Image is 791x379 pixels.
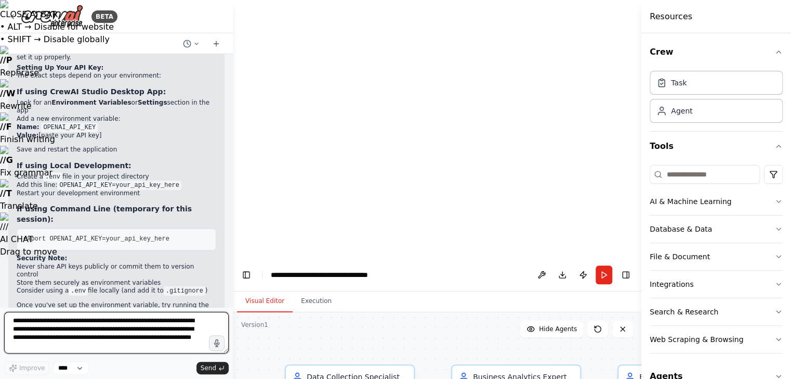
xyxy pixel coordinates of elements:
[650,298,783,325] button: Search & Research
[69,286,88,296] code: .env
[650,279,693,289] div: Integrations
[19,364,45,372] span: Improve
[17,301,216,334] p: Once you've set up the environment variable, try running the automation again. The authentication...
[271,270,388,280] nav: breadcrumb
[293,290,340,312] button: Execution
[196,362,229,374] button: Send
[164,286,205,296] code: .gitignore
[618,268,633,282] button: Hide right sidebar
[4,361,49,375] button: Improve
[650,334,743,345] div: Web Scraping & Browsing
[201,364,216,372] span: Send
[209,335,225,351] button: Click to speak your automation idea
[650,307,718,317] div: Search & Research
[17,287,216,295] li: Consider using a file locally (and add it to )
[17,263,216,279] li: Never share API keys publicly or commit them to version control
[650,326,783,353] button: Web Scraping & Browsing
[650,271,783,298] button: Integrations
[237,290,293,312] button: Visual Editor
[539,325,577,333] span: Hide Agents
[520,321,583,337] button: Hide Agents
[239,268,254,282] button: Hide left sidebar
[17,279,216,287] li: Store them securely as environment variables
[241,321,268,329] div: Version 1
[17,255,67,262] strong: Security Note:
[650,161,783,362] div: Tools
